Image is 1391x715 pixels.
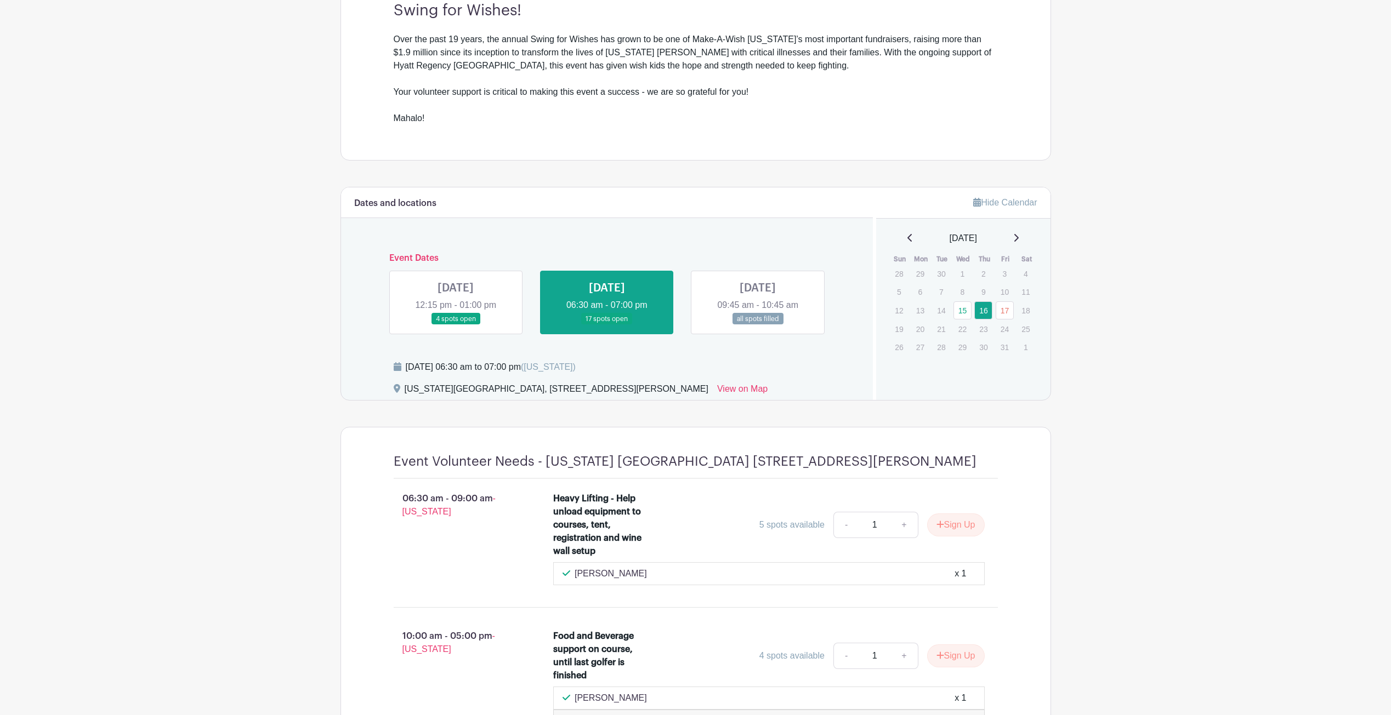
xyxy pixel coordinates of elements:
a: Hide Calendar [973,198,1037,207]
a: - [833,512,859,538]
a: + [890,512,918,538]
div: 5 spots available [759,518,825,531]
p: 21 [932,321,950,338]
div: 4 spots available [759,649,825,662]
div: Food and Beverage support on course, until last golfer is finished [553,630,648,682]
p: 30 [974,339,992,356]
th: Tue [932,254,953,265]
p: 27 [911,339,929,356]
p: 2 [974,265,992,282]
p: 06:30 am - 09:00 am [376,488,536,523]
p: 30 [932,265,950,282]
p: 3 [996,265,1014,282]
div: [DATE] 06:30 am to 07:00 pm [406,361,576,374]
th: Fri [995,254,1017,265]
p: 13 [911,302,929,319]
span: ([US_STATE]) [521,362,576,371]
div: Heavy Lifting - Help unload equipment to courses, tent, registration and wine wall setup [553,492,648,558]
div: x 1 [955,691,966,705]
p: 20 [911,321,929,338]
p: 12 [890,302,908,319]
th: Sun [889,254,911,265]
div: [US_STATE][GEOGRAPHIC_DATA], [STREET_ADDRESS][PERSON_NAME] [405,382,708,400]
p: [PERSON_NAME] [575,691,647,705]
p: 29 [911,265,929,282]
p: 9 [974,283,992,300]
span: [DATE] [950,232,977,245]
p: 24 [996,321,1014,338]
p: 19 [890,321,908,338]
div: Over the past 19 years, the annual Swing for Wishes has grown to be one of Make-A-Wish [US_STATE]... [394,33,998,125]
h6: Event Dates [381,253,834,264]
p: 29 [953,339,972,356]
p: 10 [996,283,1014,300]
p: 10:00 am - 05:00 pm [376,625,536,660]
p: 8 [953,283,972,300]
a: 16 [974,301,992,319]
p: 14 [932,302,950,319]
p: 31 [996,339,1014,356]
th: Wed [953,254,974,265]
p: 22 [953,321,972,338]
p: 7 [932,283,950,300]
p: 28 [932,339,950,356]
p: 5 [890,283,908,300]
th: Sat [1016,254,1037,265]
button: Sign Up [927,513,985,536]
p: 28 [890,265,908,282]
p: 18 [1017,302,1035,319]
p: 23 [974,321,992,338]
h4: Event Volunteer Needs - [US_STATE] [GEOGRAPHIC_DATA] [STREET_ADDRESS][PERSON_NAME] [394,454,976,470]
a: + [890,643,918,669]
p: 11 [1017,283,1035,300]
p: 25 [1017,321,1035,338]
th: Thu [974,254,995,265]
h6: Dates and locations [354,198,436,209]
a: View on Map [717,382,768,400]
a: - [833,643,859,669]
p: 26 [890,339,908,356]
p: [PERSON_NAME] [575,567,647,580]
button: Sign Up [927,644,985,667]
p: 1 [953,265,972,282]
p: 1 [1017,339,1035,356]
p: 4 [1017,265,1035,282]
a: 15 [953,301,972,319]
div: x 1 [955,567,966,580]
a: 17 [996,301,1014,319]
th: Mon [911,254,932,265]
p: 6 [911,283,929,300]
